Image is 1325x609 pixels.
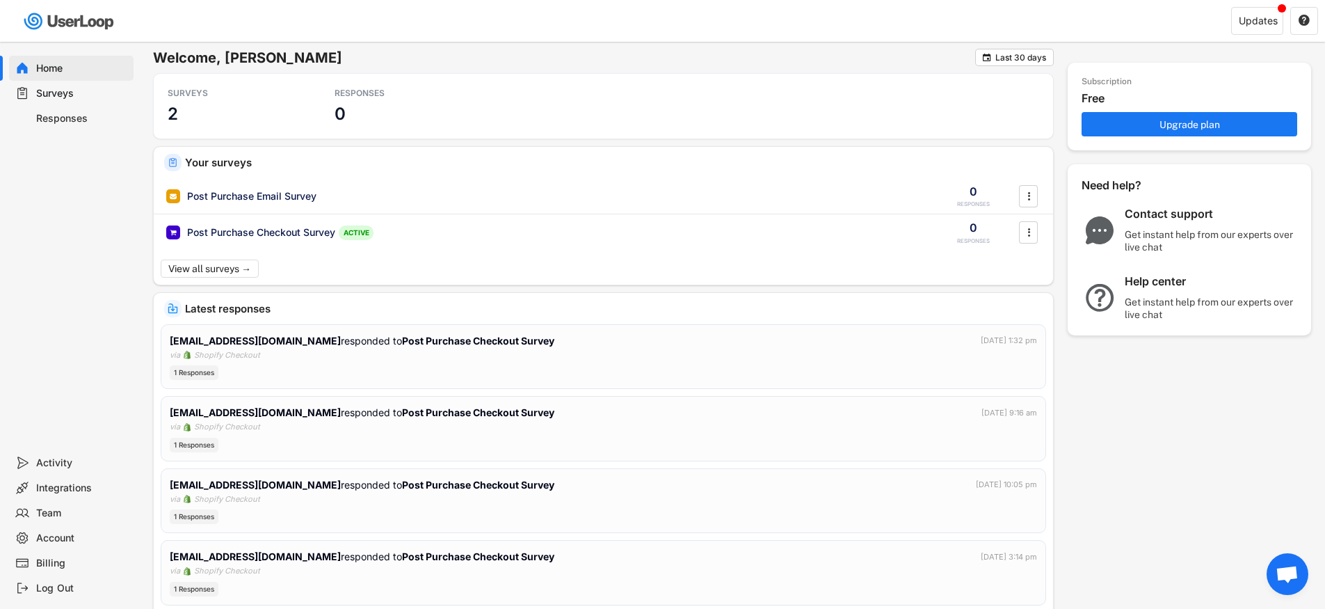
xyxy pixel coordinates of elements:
[957,200,990,208] div: RESPONSES
[183,495,191,503] img: 1156660_ecommerce_logo_shopify_icon%20%281%29.png
[976,479,1037,491] div: [DATE] 10:05 pm
[995,54,1046,62] div: Last 30 days
[194,493,260,505] div: Shopify Checkout
[1125,228,1299,253] div: Get instant help from our experts over live chat
[36,582,128,595] div: Log Out
[957,237,990,245] div: RESPONSES
[170,335,341,347] strong: [EMAIL_ADDRESS][DOMAIN_NAME]
[170,438,218,452] div: 1 Responses
[1239,16,1278,26] div: Updates
[981,335,1037,347] div: [DATE] 1:32 pm
[1299,14,1310,26] text: 
[335,88,460,99] div: RESPONSES
[183,423,191,432] img: 1156660_ecommerce_logo_shopify_icon%20%281%29.png
[981,52,992,63] button: 
[1082,77,1132,88] div: Subscription
[168,103,178,125] h3: 2
[1022,222,1036,243] button: 
[21,7,119,35] img: userloop-logo-01.svg
[168,88,293,99] div: SURVEYS
[170,405,554,420] div: responded to
[1125,296,1299,321] div: Get instant help from our experts over live chat
[170,365,218,380] div: 1 Responses
[402,406,554,418] strong: Post Purchase Checkout Survey
[1298,15,1310,27] button: 
[183,351,191,359] img: 1156660_ecommerce_logo_shopify_icon%20%281%29.png
[335,103,346,125] h3: 0
[170,551,341,562] strong: [EMAIL_ADDRESS][DOMAIN_NAME]
[36,507,128,520] div: Team
[970,184,977,199] div: 0
[194,421,260,433] div: Shopify Checkout
[170,582,218,596] div: 1 Responses
[1082,178,1179,193] div: Need help?
[168,303,178,314] img: IncomingMajor.svg
[1022,186,1036,207] button: 
[1027,225,1030,239] text: 
[36,62,128,75] div: Home
[170,406,341,418] strong: [EMAIL_ADDRESS][DOMAIN_NAME]
[187,189,316,203] div: Post Purchase Email Survey
[170,421,180,433] div: via
[170,549,554,564] div: responded to
[1082,112,1297,136] button: Upgrade plan
[185,303,1043,314] div: Latest responses
[185,157,1043,168] div: Your surveys
[170,477,554,492] div: responded to
[402,479,554,491] strong: Post Purchase Checkout Survey
[970,220,977,235] div: 0
[983,52,991,63] text: 
[153,49,975,67] h6: Welcome, [PERSON_NAME]
[402,551,554,562] strong: Post Purchase Checkout Survey
[36,112,128,125] div: Responses
[170,333,554,348] div: responded to
[36,87,128,100] div: Surveys
[981,407,1037,419] div: [DATE] 9:16 am
[1082,216,1118,244] img: ChatMajor.svg
[170,479,341,491] strong: [EMAIL_ADDRESS][DOMAIN_NAME]
[36,532,128,545] div: Account
[170,565,180,577] div: via
[1082,91,1304,106] div: Free
[1027,189,1030,203] text: 
[339,226,374,240] div: ACTIVE
[170,493,180,505] div: via
[194,349,260,361] div: Shopify Checkout
[402,335,554,347] strong: Post Purchase Checkout Survey
[170,509,218,524] div: 1 Responses
[36,482,128,495] div: Integrations
[183,567,191,576] img: 1156660_ecommerce_logo_shopify_icon%20%281%29.png
[1125,207,1299,221] div: Contact support
[36,457,128,470] div: Activity
[981,551,1037,563] div: [DATE] 3:14 pm
[161,260,259,278] button: View all surveys →
[194,565,260,577] div: Shopify Checkout
[1082,284,1118,312] img: QuestionMarkInverseMajor.svg
[170,349,180,361] div: via
[1125,274,1299,289] div: Help center
[187,226,335,239] div: Post Purchase Checkout Survey
[36,557,128,570] div: Billing
[1267,553,1308,595] a: Open chat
